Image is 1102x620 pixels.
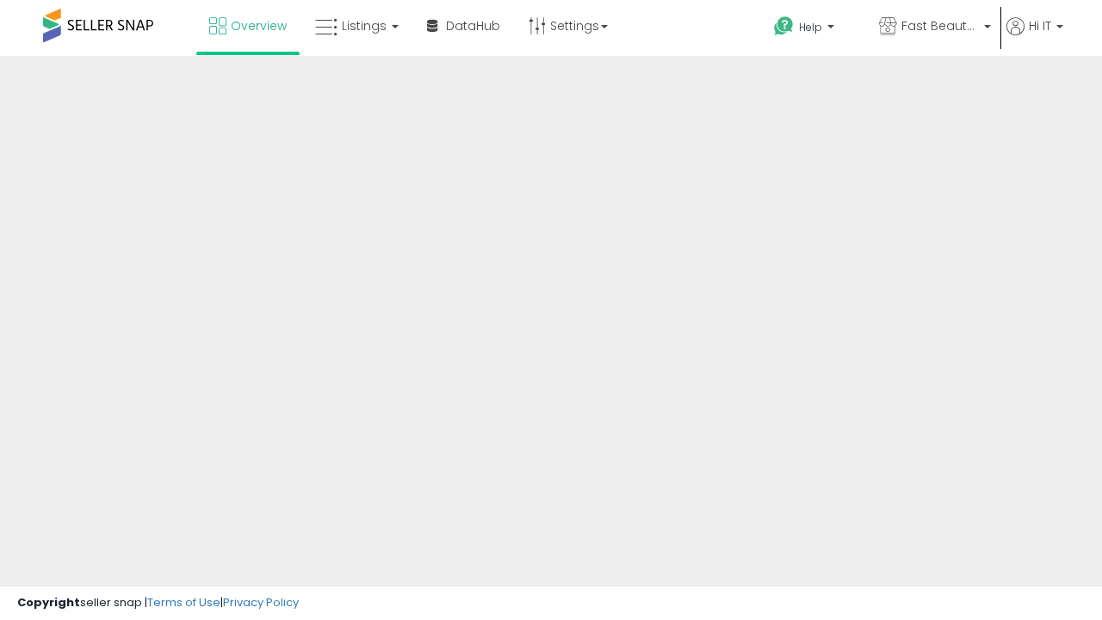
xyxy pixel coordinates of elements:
[17,594,80,611] strong: Copyright
[901,17,979,34] span: Fast Beauty ([GEOGRAPHIC_DATA])
[1029,17,1051,34] span: Hi IT
[17,595,299,611] div: seller snap | |
[147,594,220,611] a: Terms of Use
[799,20,822,34] span: Help
[223,594,299,611] a: Privacy Policy
[231,17,287,34] span: Overview
[760,3,864,56] a: Help
[446,17,500,34] span: DataHub
[1006,17,1063,56] a: Hi IT
[342,17,387,34] span: Listings
[773,15,795,37] i: Get Help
